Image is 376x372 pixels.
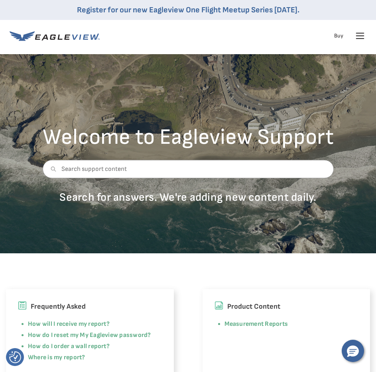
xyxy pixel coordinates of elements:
[43,160,334,178] input: Search support content
[334,32,343,39] a: Buy
[342,340,364,362] button: Hello, have a question? Let’s chat.
[215,301,358,313] h6: Product Content
[28,354,85,361] a: Where is my report?
[224,320,288,328] a: Measurement Reports
[18,301,162,313] h6: Frequently Asked
[43,126,334,148] h2: Welcome to Eagleview Support
[77,5,299,15] a: Register for our new Eagleview One Flight Meetup Series [DATE].
[28,331,151,339] a: How do I reset my My Eagleview password?
[43,190,334,204] p: Search for answers. We're adding new content daily.
[9,351,21,363] button: Consent Preferences
[28,343,110,350] a: How do I order a wall report?
[28,320,110,328] a: How will I receive my report?
[9,351,21,363] img: Revisit consent button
